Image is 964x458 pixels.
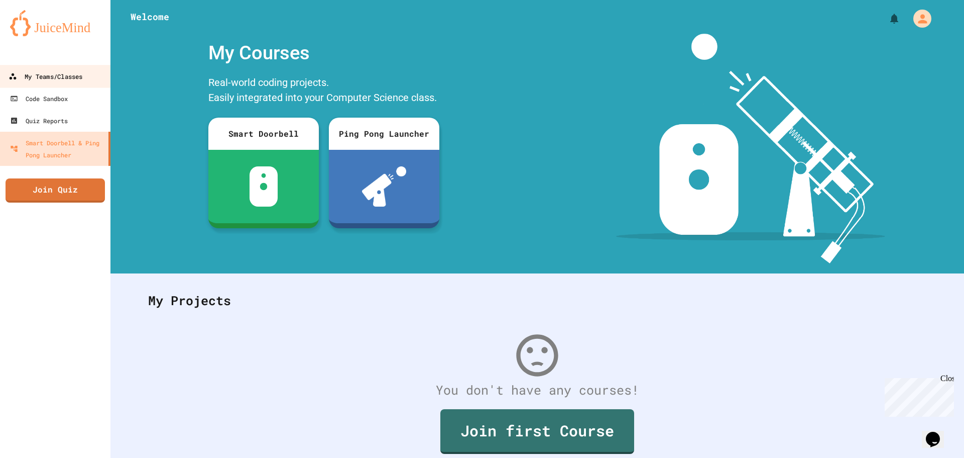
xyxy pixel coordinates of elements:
[870,10,903,27] div: My Notifications
[203,34,444,72] div: My Courses
[10,93,68,105] div: Code Sandbox
[9,70,82,83] div: My Teams/Classes
[6,178,105,203] a: Join Quiz
[10,10,100,36] img: logo-orange.svg
[362,166,407,207] img: ppl-with-ball.png
[203,72,444,110] div: Real-world coding projects. Easily integrated into your Computer Science class.
[616,34,885,263] img: banner-image-my-projects.png
[922,418,954,448] iframe: chat widget
[250,166,278,207] img: sdb-white.svg
[881,374,954,417] iframe: chat widget
[10,137,104,161] div: Smart Doorbell & Ping Pong Launcher
[329,118,439,150] div: Ping Pong Launcher
[10,115,68,127] div: Quiz Reports
[440,409,634,454] a: Join first Course
[903,7,934,30] div: My Account
[138,281,936,320] div: My Projects
[138,381,936,400] div: You don't have any courses!
[208,118,319,150] div: Smart Doorbell
[4,4,69,64] div: Chat with us now!Close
